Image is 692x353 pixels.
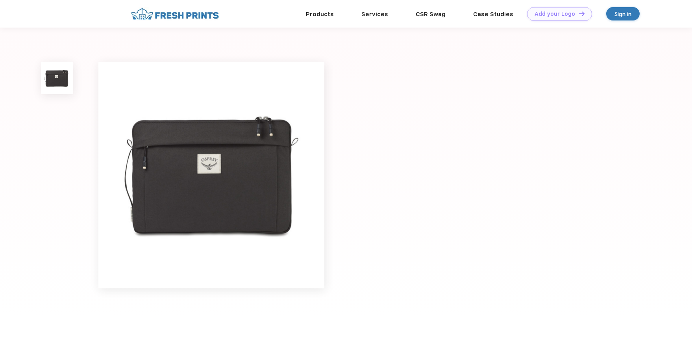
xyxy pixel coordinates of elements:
[41,62,73,94] img: func=resize&h=100
[579,11,585,16] img: DT
[535,11,575,17] div: Add your Logo
[306,11,334,18] a: Products
[98,62,324,288] img: func=resize&h=640
[129,7,221,21] img: fo%20logo%202.webp
[614,9,631,19] div: Sign in
[606,7,640,20] a: Sign in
